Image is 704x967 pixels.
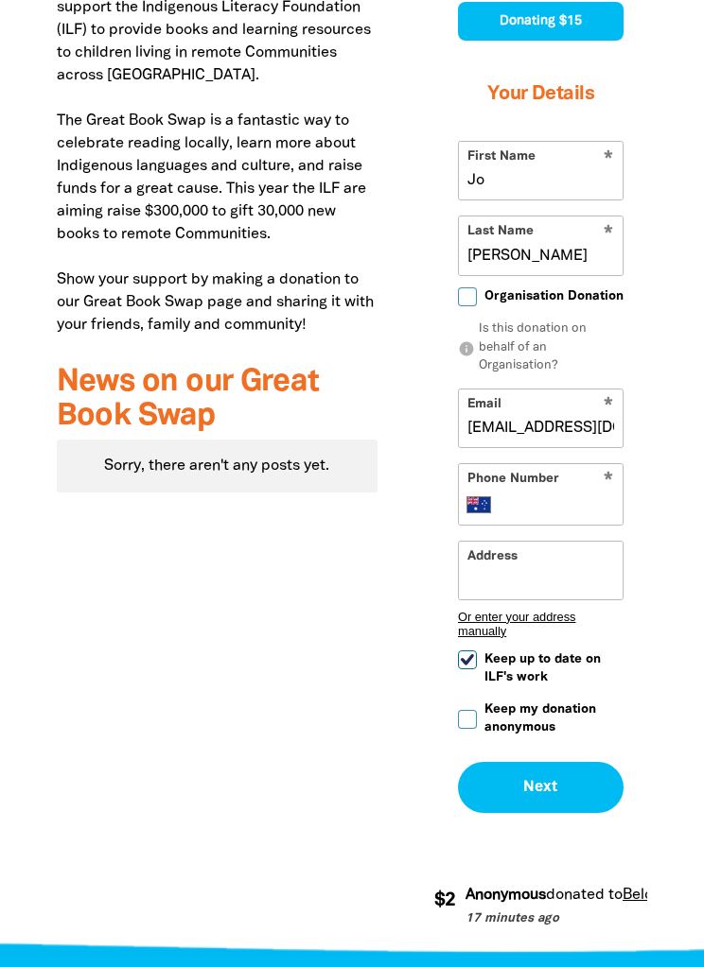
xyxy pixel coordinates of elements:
[434,884,647,928] div: Donation stream
[465,889,545,902] em: Anonymous
[484,650,624,686] span: Keep up to date on ILF's work
[458,60,624,129] h3: Your Details
[458,340,475,357] i: info
[458,650,477,669] input: Keep up to date on ILF's work
[484,287,624,305] span: Organisation Donation
[484,700,624,736] span: Keep my donation anonymous
[458,287,477,306] input: Organisation Donation
[57,440,378,492] div: Paginated content
[458,762,624,813] button: Next
[433,891,455,911] span: $2
[458,710,477,729] input: Keep my donation anonymous
[57,440,378,492] div: Sorry, there aren't any posts yet.
[545,889,622,902] span: donated to
[458,2,624,41] div: Donating $15
[458,610,624,638] button: Or enter your address manually
[604,472,613,490] i: Required
[458,320,624,376] p: Is this donation on behalf of an Organisation?
[57,365,378,434] h3: News on our Great Book Swap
